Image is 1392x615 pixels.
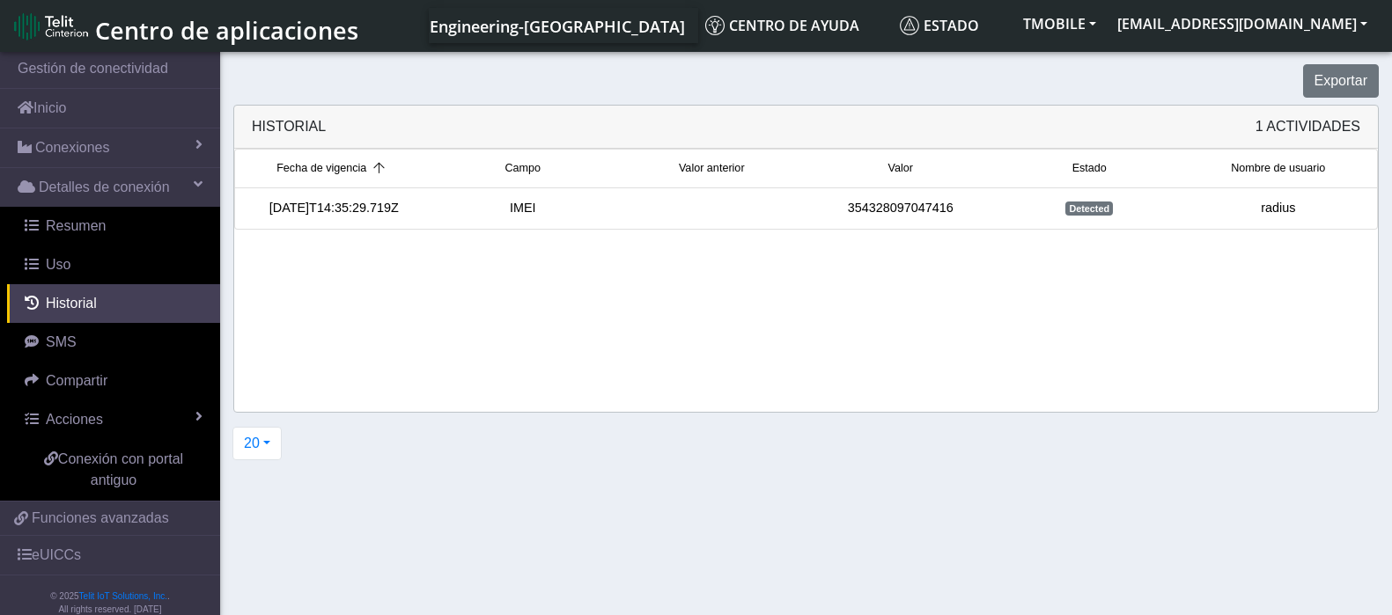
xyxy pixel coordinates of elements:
a: Centro de aplicaciones [14,7,356,45]
a: Telit IoT Solutions, Inc. [79,591,167,601]
span: Fecha de vigencia [276,160,366,177]
a: Estado [893,8,1013,43]
a: Historial [7,284,220,323]
span: Detected [1065,201,1113,216]
span: Estado [900,16,979,35]
span: Engineering-[GEOGRAPHIC_DATA] [430,16,685,37]
span: Estado [1072,160,1107,177]
img: knowledge.svg [705,16,725,35]
a: Compartir [7,362,220,400]
span: Historial [46,296,97,311]
span: Centro de aplicaciones [95,14,358,47]
span: SMS [46,334,77,349]
img: logo-telit-cinterion-gw-new.png [14,12,88,40]
div: [DATE]T14:35:29.719Z [239,199,429,218]
img: status.svg [900,16,919,35]
span: Valor anterior [679,160,745,177]
button: 20 [232,427,282,460]
span: Resumen [46,218,106,233]
div: IMEI [429,199,618,218]
a: SMS [7,323,220,362]
a: Acciones [7,400,220,439]
span: Nombre de usuario [1231,160,1325,177]
button: TMOBILE [1013,8,1107,40]
span: Funciones avanzadas [32,508,169,529]
button: [EMAIL_ADDRESS][DOMAIN_NAME] [1107,8,1378,40]
a: Centro de ayuda [698,8,893,43]
span: Detalles de conexión [39,177,170,198]
a: Tu instancia actual de la plataforma [429,8,684,43]
div: 354328097047416 [806,199,996,218]
span: Compartir [46,373,107,388]
button: Exportar [1303,64,1379,98]
a: Uso [7,245,220,284]
a: Resumen [7,207,220,245]
span: Valor [888,160,913,177]
span: Centro de ayuda [705,16,859,35]
span: Conexiones [35,137,110,158]
div: radius [1184,199,1374,218]
div: Historial [234,106,1378,149]
span: Uso [46,257,70,272]
span: 1 Actividades [1256,116,1360,137]
span: Conexión con portal antiguo [58,451,183,487]
span: Campo [505,160,541,177]
span: Acciones [46,412,103,427]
